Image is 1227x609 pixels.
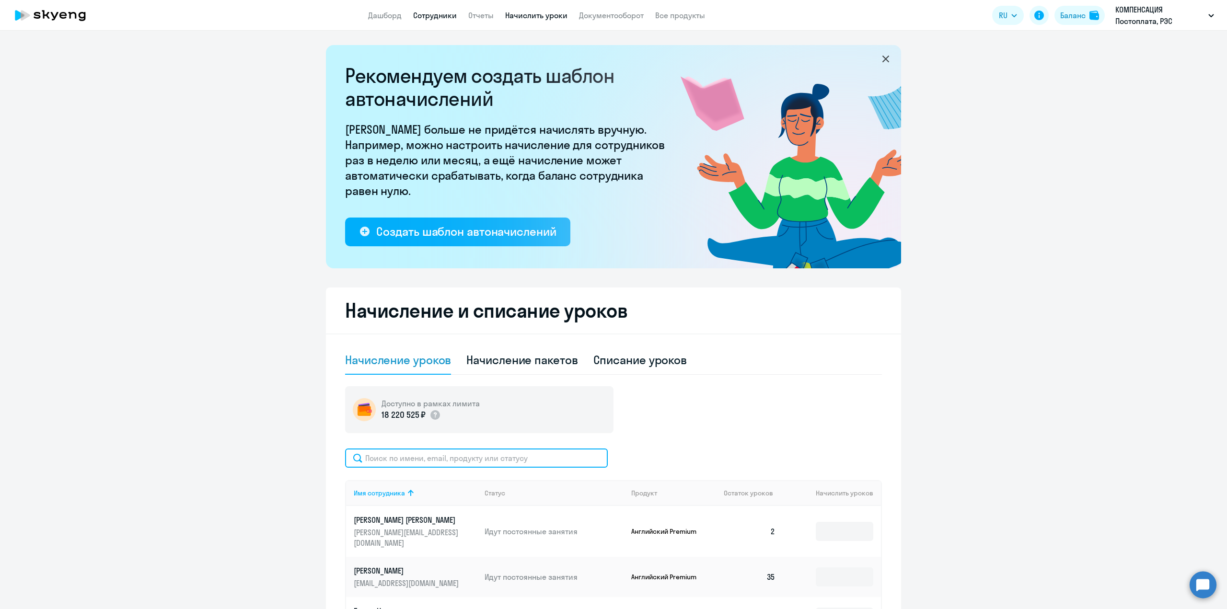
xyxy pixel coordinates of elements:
[345,218,570,246] button: Создать шаблон автоначислений
[724,489,773,497] span: Остаток уроков
[485,489,624,497] div: Статус
[1111,4,1219,27] button: КОМПЕНСАЦИЯ Постоплата, РЭС ИНЖИНИРИНГ, ООО
[1060,10,1086,21] div: Баланс
[354,515,477,548] a: [PERSON_NAME] [PERSON_NAME][PERSON_NAME][EMAIL_ADDRESS][DOMAIN_NAME]
[354,578,461,588] p: [EMAIL_ADDRESS][DOMAIN_NAME]
[992,6,1024,25] button: RU
[354,565,477,588] a: [PERSON_NAME][EMAIL_ADDRESS][DOMAIN_NAME]
[382,398,480,409] h5: Доступно в рамках лимита
[655,11,705,20] a: Все продукты
[354,565,461,576] p: [PERSON_NAME]
[485,526,624,537] p: Идут постоянные занятия
[505,11,567,20] a: Начислить уроки
[593,352,687,368] div: Списание уроков
[631,489,717,497] div: Продукт
[368,11,402,20] a: Дашборд
[999,10,1007,21] span: RU
[783,480,881,506] th: Начислить уроков
[631,527,703,536] p: Английский Premium
[1054,6,1105,25] button: Балансbalance
[724,489,783,497] div: Остаток уроков
[345,352,451,368] div: Начисление уроков
[1115,4,1204,27] p: КОМПЕНСАЦИЯ Постоплата, РЭС ИНЖИНИРИНГ, ООО
[345,299,882,322] h2: Начисление и списание уроков
[1089,11,1099,20] img: balance
[345,448,608,468] input: Поиск по имени, email, продукту или статусу
[354,489,405,497] div: Имя сотрудника
[353,398,376,421] img: wallet-circle.png
[631,573,703,581] p: Английский Premium
[468,11,494,20] a: Отчеты
[485,572,624,582] p: Идут постоянные занятия
[376,224,556,239] div: Создать шаблон автоначислений
[354,515,461,525] p: [PERSON_NAME] [PERSON_NAME]
[716,557,783,597] td: 35
[579,11,644,20] a: Документооборот
[631,489,657,497] div: Продукт
[354,527,461,548] p: [PERSON_NAME][EMAIL_ADDRESS][DOMAIN_NAME]
[716,506,783,557] td: 2
[345,122,671,198] p: [PERSON_NAME] больше не придётся начислять вручную. Например, можно настроить начисление для сотр...
[413,11,457,20] a: Сотрудники
[345,64,671,110] h2: Рекомендуем создать шаблон автоначислений
[354,489,477,497] div: Имя сотрудника
[466,352,578,368] div: Начисление пакетов
[382,409,426,421] p: 18 220 525 ₽
[485,489,505,497] div: Статус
